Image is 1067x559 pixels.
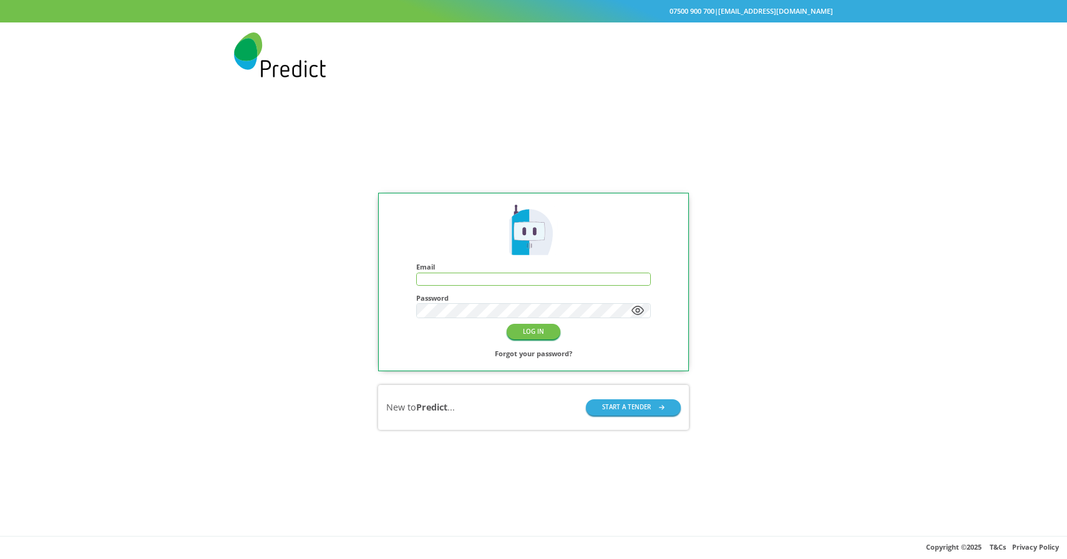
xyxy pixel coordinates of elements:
a: Forgot your password? [495,348,572,361]
a: [EMAIL_ADDRESS][DOMAIN_NAME] [718,6,833,16]
div: New to ... [386,401,455,414]
a: T&Cs [990,542,1006,552]
h4: Password [416,294,650,302]
h4: Email [416,263,650,271]
b: Predict [416,401,447,413]
div: | [234,5,833,18]
a: Privacy Policy [1012,542,1059,552]
button: START A TENDER [586,399,681,415]
img: Predict Mobile [234,32,326,77]
img: Predict Mobile [505,203,562,259]
button: LOG IN [507,324,560,339]
a: 07500 900 700 [670,6,714,16]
